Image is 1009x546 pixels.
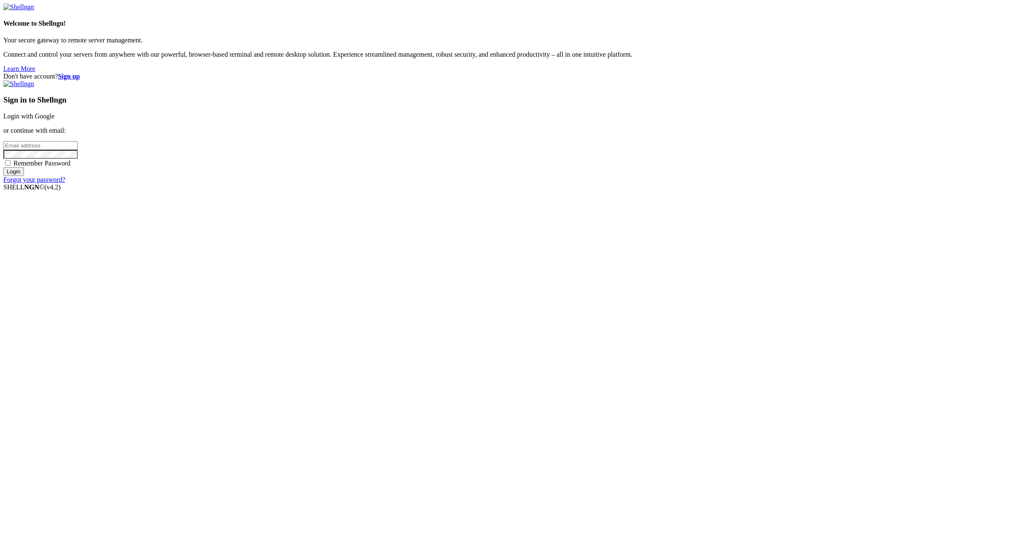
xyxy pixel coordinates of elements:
[3,3,34,11] img: Shellngn
[3,141,78,150] input: Email address
[3,95,1006,105] h3: Sign in to Shellngn
[45,184,61,191] span: 4.2.0
[3,167,24,176] input: Login
[3,51,1006,58] p: Connect and control your servers from anywhere with our powerful, browser-based terminal and remo...
[3,37,1006,44] p: Your secure gateway to remote server management.
[13,160,71,167] span: Remember Password
[3,113,55,120] a: Login with Google
[3,176,65,183] a: Forgot your password?
[3,65,35,72] a: Learn More
[3,80,34,88] img: Shellngn
[5,160,11,165] input: Remember Password
[3,184,61,191] span: SHELL ©
[24,184,40,191] b: NGN
[3,127,1006,134] p: or continue with email:
[58,73,80,80] a: Sign up
[3,73,1006,80] div: Don't have account?
[3,20,1006,27] h4: Welcome to Shellngn!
